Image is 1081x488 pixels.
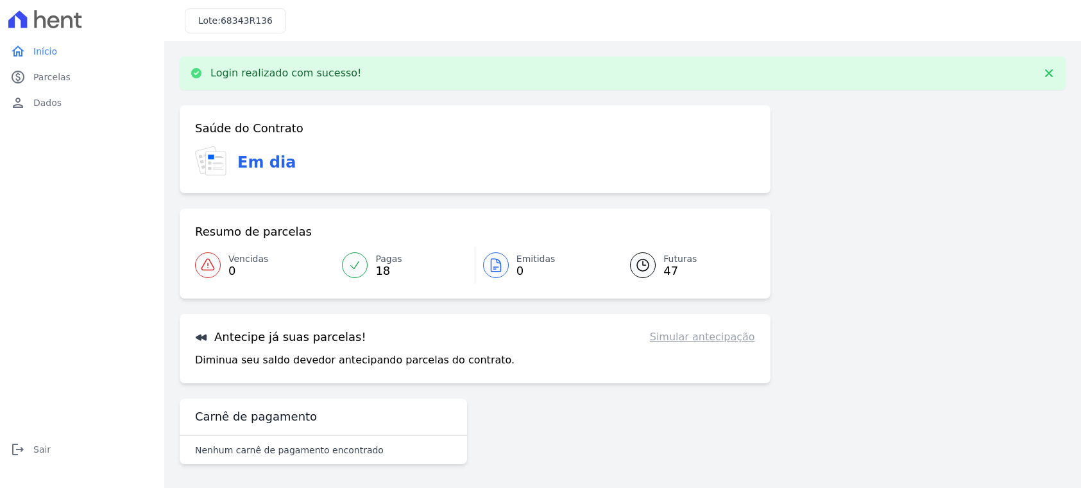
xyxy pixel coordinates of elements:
[5,64,159,90] a: paidParcelas
[195,353,515,368] p: Diminua seu saldo devedor antecipando parcelas do contrato.
[237,151,296,174] h3: Em dia
[10,69,26,85] i: paid
[5,437,159,462] a: logoutSair
[195,444,384,457] p: Nenhum carnê de pagamento encontrado
[195,409,317,424] h3: Carnê de pagamento
[516,266,556,276] span: 0
[198,14,273,28] h3: Lote:
[195,247,334,283] a: Vencidas 0
[663,252,697,266] span: Futuras
[195,329,366,345] h3: Antecipe já suas parcelas!
[375,266,402,276] span: 18
[516,252,556,266] span: Emitidas
[195,121,303,136] h3: Saúde do Contrato
[221,15,273,26] span: 68343R136
[10,442,26,457] i: logout
[375,252,402,266] span: Pagas
[228,252,268,266] span: Vencidas
[33,71,71,83] span: Parcelas
[334,247,474,283] a: Pagas 18
[33,96,62,109] span: Dados
[10,95,26,110] i: person
[195,224,312,240] h3: Resumo de parcelas
[663,266,697,276] span: 47
[228,266,268,276] span: 0
[475,247,615,283] a: Emitidas 0
[10,44,26,59] i: home
[210,67,362,80] p: Login realizado com sucesso!
[33,443,51,456] span: Sair
[615,247,754,283] a: Futuras 47
[5,39,159,64] a: homeInício
[650,329,755,345] a: Simular antecipação
[33,45,57,58] span: Início
[5,90,159,116] a: personDados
